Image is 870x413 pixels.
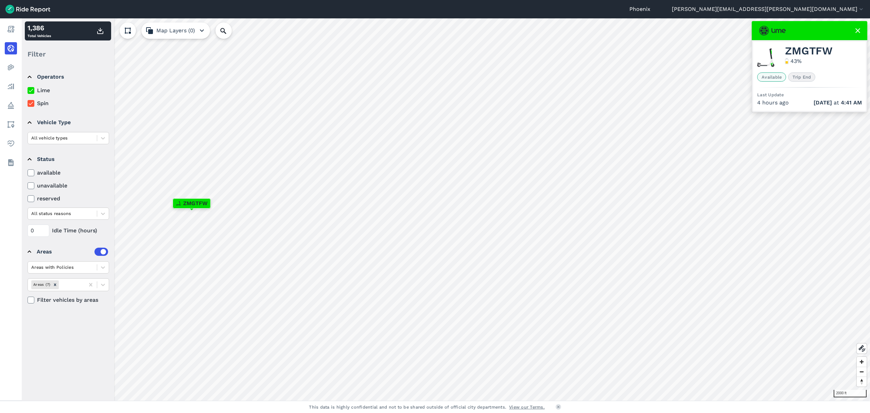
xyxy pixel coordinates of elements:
button: Zoom out [857,367,867,377]
a: Phoenix [629,5,650,13]
a: Report [5,23,17,35]
label: available [28,169,109,177]
button: Reset bearing to north [857,377,867,386]
div: 2000 ft [834,390,867,397]
span: [DATE] [814,99,832,106]
button: [PERSON_NAME][EMAIL_ADDRESS][PERSON_NAME][DOMAIN_NAME] [672,5,865,13]
a: Health [5,137,17,150]
label: Spin [28,99,109,108]
span: at [814,99,862,107]
span: ZMGTFW [183,199,208,208]
label: unavailable [28,182,109,190]
div: Filter [25,44,111,65]
a: View our Terms. [509,404,545,410]
div: 4 hours ago [757,99,862,107]
span: 4:41 AM [841,99,862,106]
label: reserved [28,195,109,203]
button: Zoom in [857,357,867,367]
div: 1,386 [28,23,51,33]
a: Heatmaps [5,61,17,73]
span: Last Update [757,92,784,97]
a: Realtime [5,42,17,54]
summary: Areas [28,242,108,261]
span: ZMGTFW [785,47,833,55]
div: 43 % [790,57,802,65]
summary: Status [28,150,108,169]
div: Remove Areas (7) [51,280,59,289]
summary: Operators [28,67,108,86]
img: Lime scooter [757,48,776,67]
label: Lime [28,86,109,95]
a: Areas [5,118,17,131]
div: Total Vehicles [28,23,51,39]
canvas: Map [22,18,870,401]
label: Filter vehicles by areas [28,296,109,304]
div: Idle Time (hours) [28,225,109,237]
summary: Vehicle Type [28,113,108,132]
input: Search Location or Vehicles [215,22,243,39]
div: Areas [37,248,108,256]
img: Lime [759,26,786,35]
img: Ride Report [5,5,50,14]
a: Policy [5,99,17,112]
button: Map Layers (0) [141,22,210,39]
a: Analyze [5,80,17,93]
div: Areas (7) [31,280,51,289]
a: Datasets [5,156,17,169]
span: Trip End [788,72,815,82]
span: Available [757,72,786,82]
